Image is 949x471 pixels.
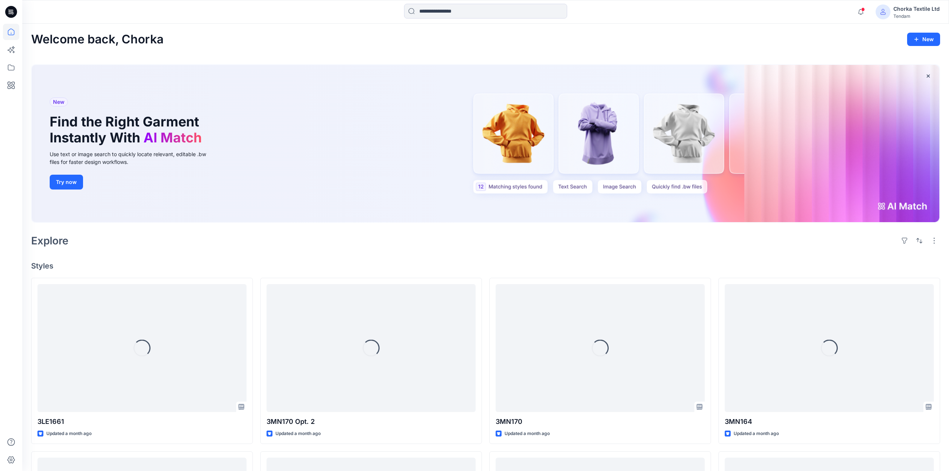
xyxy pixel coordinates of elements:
[505,430,550,438] p: Updated a month ago
[50,150,216,166] div: Use text or image search to quickly locate relevant, editable .bw files for faster design workflows.
[31,235,69,247] h2: Explore
[37,416,247,427] p: 3LE1661
[496,416,705,427] p: 3MN170
[725,416,934,427] p: 3MN164
[53,98,65,106] span: New
[893,4,940,13] div: Chorka Textile Ltd
[46,430,92,438] p: Updated a month ago
[734,430,779,438] p: Updated a month ago
[880,9,886,15] svg: avatar
[31,33,163,46] h2: Welcome back, Chorka
[907,33,940,46] button: New
[267,416,476,427] p: 3MN170 Opt. 2
[50,114,205,146] h1: Find the Right Garment Instantly With
[143,129,202,146] span: AI Match
[893,13,940,19] div: Tendam
[50,175,83,190] button: Try now
[275,430,321,438] p: Updated a month ago
[31,261,940,270] h4: Styles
